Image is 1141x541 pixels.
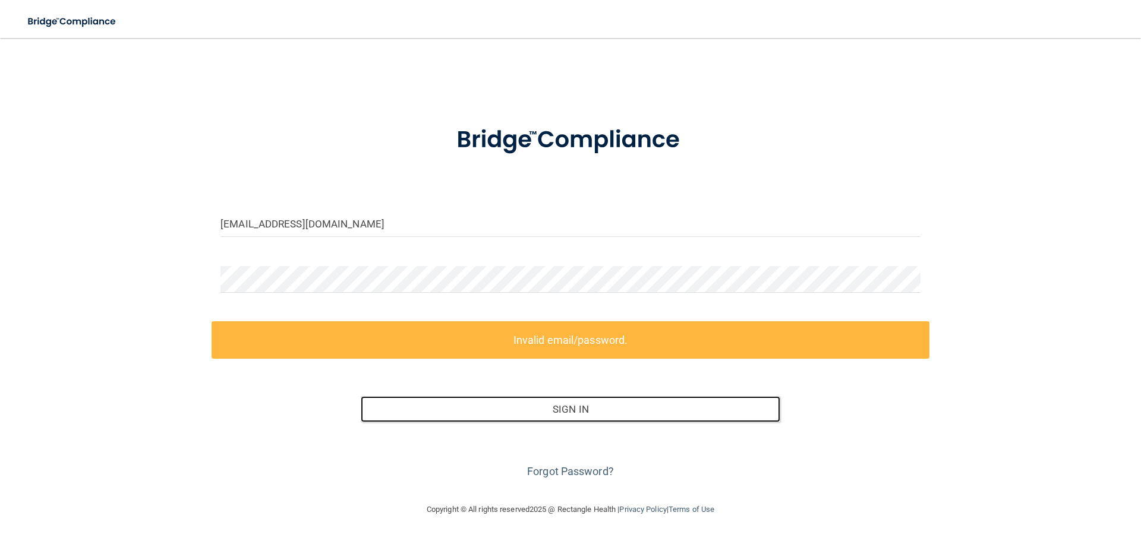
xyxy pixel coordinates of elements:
img: bridge_compliance_login_screen.278c3ca4.svg [432,109,709,171]
div: Copyright © All rights reserved 2025 @ Rectangle Health | | [354,491,787,529]
label: Invalid email/password. [212,321,929,359]
a: Forgot Password? [527,465,614,477]
input: Email [220,210,921,237]
img: bridge_compliance_login_screen.278c3ca4.svg [18,10,127,34]
a: Privacy Policy [619,505,666,514]
button: Sign In [361,396,781,422]
a: Terms of Use [669,505,714,514]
